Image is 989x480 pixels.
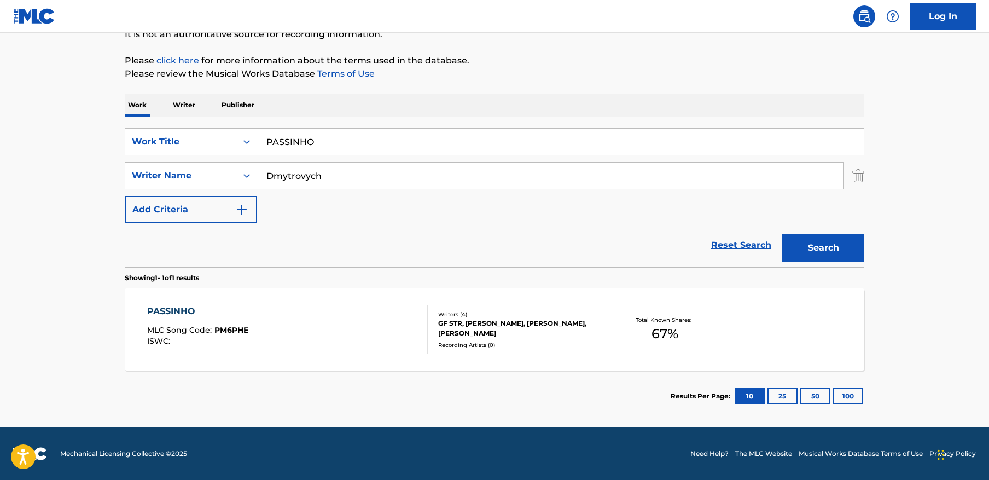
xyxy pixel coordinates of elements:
[60,449,187,459] span: Mechanical Licensing Collective © 2025
[218,94,258,117] p: Publisher
[214,325,248,335] span: PM6PHE
[125,67,864,80] p: Please review the Musical Works Database
[938,438,944,471] div: Drag
[882,5,904,27] div: Help
[315,68,375,79] a: Terms of Use
[147,305,248,318] div: PASSINHO
[651,324,678,344] span: 67 %
[125,128,864,267] form: Search Form
[235,203,248,216] img: 9d2ae6d4665cec9f34b9.svg
[852,162,864,189] img: Delete Criterion
[125,273,199,283] p: Showing 1 - 1 of 1 results
[782,234,864,262] button: Search
[800,388,830,404] button: 50
[799,449,923,459] a: Musical Works Database Terms of Use
[438,341,603,349] div: Recording Artists ( 0 )
[13,8,55,24] img: MLC Logo
[125,28,864,41] p: It is not an authoritative source for recording information.
[132,135,230,148] div: Work Title
[833,388,863,404] button: 100
[735,449,792,459] a: The MLC Website
[125,196,257,223] button: Add Criteria
[438,310,603,319] div: Writers ( 4 )
[147,336,173,346] span: ISWC :
[735,388,765,404] button: 10
[934,427,989,480] iframe: Chat Widget
[438,319,603,338] div: GF STR, [PERSON_NAME], [PERSON_NAME], [PERSON_NAME]
[636,316,694,324] p: Total Known Shares:
[132,169,230,182] div: Writer Name
[910,3,976,30] a: Log In
[858,10,871,23] img: search
[13,447,47,460] img: logo
[156,55,199,66] a: click here
[706,233,777,257] a: Reset Search
[170,94,199,117] p: Writer
[125,94,150,117] p: Work
[886,10,899,23] img: help
[147,325,214,335] span: MLC Song Code :
[125,54,864,67] p: Please for more information about the terms used in the database.
[853,5,875,27] a: Public Search
[929,449,976,459] a: Privacy Policy
[690,449,729,459] a: Need Help?
[767,388,798,404] button: 25
[671,391,733,401] p: Results Per Page:
[125,288,864,371] a: PASSINHOMLC Song Code:PM6PHEISWC:Writers (4)GF STR, [PERSON_NAME], [PERSON_NAME], [PERSON_NAME]Re...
